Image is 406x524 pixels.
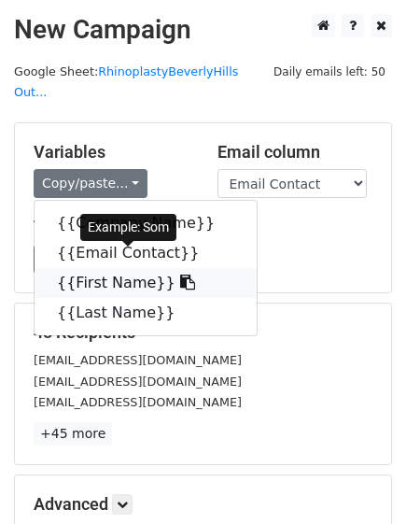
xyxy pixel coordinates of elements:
a: {{Email Contact}} [35,238,257,268]
div: Example: Som [80,214,176,241]
h2: New Campaign [14,14,392,46]
small: [EMAIL_ADDRESS][DOMAIN_NAME] [34,375,242,389]
a: Copy/paste... [34,169,147,198]
h5: Variables [34,142,189,163]
iframe: Chat Widget [313,434,406,524]
h5: Email column [217,142,373,163]
span: Daily emails left: 50 [267,62,392,82]
a: {{First Name}} [35,268,257,298]
a: +45 more [34,422,112,446]
h5: Advanced [34,494,372,515]
small: [EMAIL_ADDRESS][DOMAIN_NAME] [34,353,242,367]
a: RhinoplastyBeverlyHills Out... [14,64,238,100]
small: Google Sheet: [14,64,238,100]
a: Daily emails left: 50 [267,64,392,78]
small: [EMAIL_ADDRESS][DOMAIN_NAME] [34,395,242,409]
a: {{Last Name}} [35,298,257,328]
a: {{Company Name}} [35,208,257,238]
